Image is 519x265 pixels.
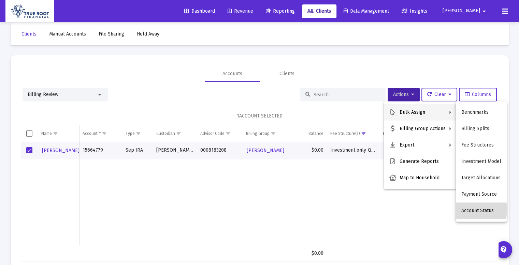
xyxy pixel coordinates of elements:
[456,137,507,153] button: Fee Structures
[384,170,457,186] button: Map to Household
[456,170,507,186] button: Target Allocations
[456,186,507,203] button: Payment Source
[384,121,457,137] button: Billing Group Actions
[456,153,507,170] button: Investment Model
[456,104,507,121] button: Benchmarks
[384,104,457,121] button: Bulk Assign
[456,203,507,219] button: Account Status
[384,153,457,170] button: Generate Reports
[384,137,457,153] button: Export
[456,121,507,137] button: Billing Splits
